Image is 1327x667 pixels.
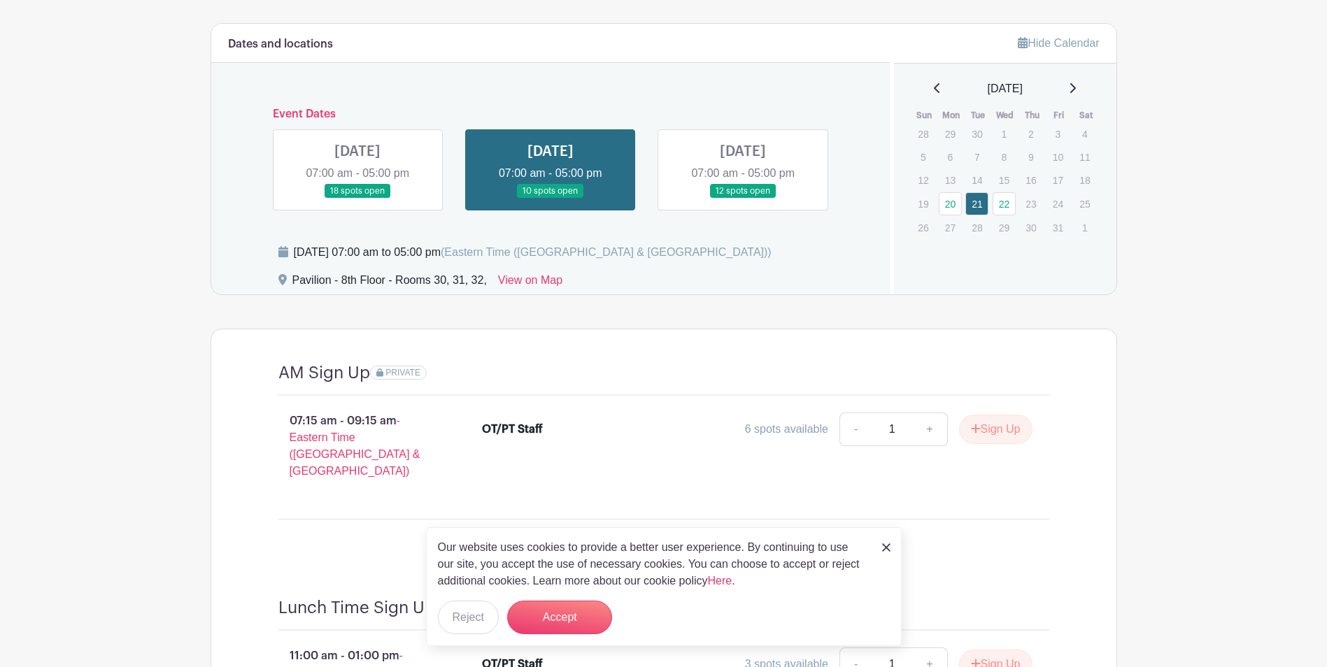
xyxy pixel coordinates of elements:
p: 2 [1019,123,1042,145]
h6: Dates and locations [228,38,333,51]
button: Reject [438,601,499,634]
p: 28 [911,123,935,145]
p: 13 [939,169,962,191]
img: close_button-5f87c8562297e5c2d7936805f587ecaba9071eb48480494691a3f1689db116b3.svg [882,543,890,552]
p: 29 [939,123,962,145]
div: OT/PT Staff [482,421,543,438]
p: 25 [1073,193,1096,215]
p: 18 [1073,169,1096,191]
p: 10 [1046,146,1070,168]
p: 6 [939,146,962,168]
a: Here [708,575,732,587]
p: 11 [1073,146,1096,168]
p: 5 [911,146,935,168]
button: Accept [507,601,612,634]
p: 30 [965,123,988,145]
a: 21 [965,192,988,215]
h4: Lunch Time Sign Up [278,598,435,618]
div: [DATE] 07:00 am to 05:00 pm [294,244,772,261]
p: 3 [1046,123,1070,145]
h6: Event Dates [262,108,840,121]
h4: AM Sign Up [278,363,370,383]
th: Wed [992,108,1019,122]
p: 24 [1046,193,1070,215]
p: 30 [1019,217,1042,238]
th: Fri [1046,108,1073,122]
p: 9 [1019,146,1042,168]
p: 29 [993,217,1016,238]
span: PRIVATE [385,368,420,378]
p: 19 [911,193,935,215]
span: (Eastern Time ([GEOGRAPHIC_DATA] & [GEOGRAPHIC_DATA])) [441,246,772,258]
p: 7 [965,146,988,168]
p: 07:15 am - 09:15 am [256,407,460,485]
p: 28 [965,217,988,238]
span: [DATE] [988,80,1023,97]
a: 22 [993,192,1016,215]
div: Pavilion - 8th Floor - Rooms 30, 31, 32, [292,272,487,294]
span: - Eastern Time ([GEOGRAPHIC_DATA] & [GEOGRAPHIC_DATA]) [290,415,420,477]
a: + [912,413,947,446]
p: 14 [965,169,988,191]
th: Sun [911,108,938,122]
button: Sign Up [959,415,1032,444]
a: Hide Calendar [1018,37,1099,49]
p: Our website uses cookies to provide a better user experience. By continuing to use our site, you ... [438,539,867,589]
p: 26 [911,217,935,238]
p: 1 [993,123,1016,145]
th: Sat [1072,108,1100,122]
p: 4 [1073,123,1096,145]
th: Thu [1019,108,1046,122]
p: 1 [1073,217,1096,238]
p: 15 [993,169,1016,191]
p: 12 [911,169,935,191]
th: Mon [938,108,965,122]
p: 17 [1046,169,1070,191]
p: 16 [1019,169,1042,191]
div: 6 spots available [745,421,828,438]
p: 23 [1019,193,1042,215]
p: 8 [993,146,1016,168]
p: 31 [1046,217,1070,238]
a: View on Map [498,272,562,294]
a: - [839,413,872,446]
p: 27 [939,217,962,238]
th: Tue [965,108,992,122]
a: 20 [939,192,962,215]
